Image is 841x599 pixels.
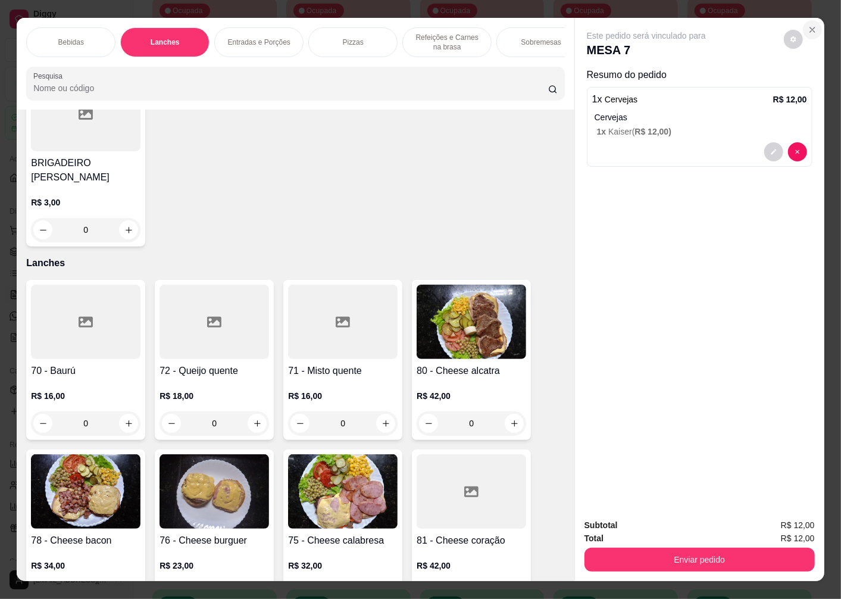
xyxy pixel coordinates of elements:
[160,364,269,378] h4: 72 - Queijo quente
[31,364,140,378] h4: 70 - Baurú
[587,42,706,58] p: MESA 7
[288,560,398,572] p: R$ 32,00
[119,220,138,239] button: increase-product-quantity
[595,111,807,123] p: Cervejas
[58,38,84,47] p: Bebidas
[584,520,618,530] strong: Subtotal
[781,519,815,532] span: R$ 12,00
[31,534,140,548] h4: 78 - Cheese bacon
[587,68,812,82] p: Resumo do pedido
[584,548,815,572] button: Enviar pedido
[417,534,526,548] h4: 81 - Cheese coração
[33,220,52,239] button: decrease-product-quantity
[33,71,67,81] label: Pesquisa
[288,534,398,548] h4: 75 - Cheese calabresa
[26,256,564,270] p: Lanches
[31,560,140,572] p: R$ 34,00
[781,532,815,545] span: R$ 12,00
[343,38,364,47] p: Pizzas
[597,127,608,136] span: 1 x
[605,95,637,104] span: Cervejas
[160,534,269,548] h4: 76 - Cheese burguer
[417,364,526,378] h4: 80 - Cheese alcatra
[764,142,783,161] button: decrease-product-quantity
[288,390,398,402] p: R$ 16,00
[784,30,803,49] button: decrease-product-quantity
[288,454,398,529] img: product-image
[160,560,269,572] p: R$ 23,00
[635,127,672,136] span: R$ 12,00 )
[773,93,807,105] p: R$ 12,00
[788,142,807,161] button: decrease-product-quantity
[587,30,706,42] p: Este pedido será vinculado para
[417,390,526,402] p: R$ 42,00
[33,82,548,94] input: Pesquisa
[160,390,269,402] p: R$ 18,00
[803,20,822,39] button: Close
[412,33,482,52] p: Refeições e Carnes na brasa
[31,454,140,529] img: product-image
[151,38,180,47] p: Lanches
[592,92,638,107] p: 1 x
[288,364,398,378] h4: 71 - Misto quente
[597,126,807,138] p: Kaiser (
[584,534,604,543] strong: Total
[228,38,290,47] p: Entradas e Porções
[417,560,526,572] p: R$ 42,00
[31,156,140,185] h4: BRIGADEIRO [PERSON_NAME]
[160,454,269,529] img: product-image
[417,285,526,359] img: product-image
[31,196,140,208] p: R$ 3,00
[521,38,561,47] p: Sobremesas
[31,390,140,402] p: R$ 16,00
